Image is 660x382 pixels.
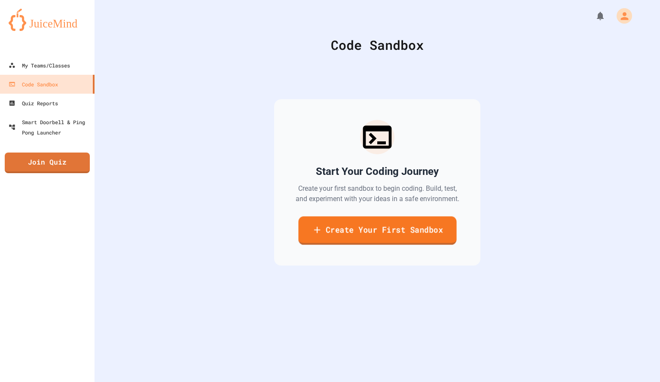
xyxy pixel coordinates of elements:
[298,217,456,245] a: Create Your First Sandbox
[5,153,90,173] a: Join Quiz
[9,60,70,70] div: My Teams/Classes
[608,6,634,26] div: My Account
[9,98,58,108] div: Quiz Reports
[9,117,91,138] div: Smart Doorbell & Ping Pong Launcher
[295,183,460,204] p: Create your first sandbox to begin coding. Build, test, and experiment with your ideas in a safe ...
[316,165,439,178] h2: Start Your Coding Journey
[116,35,639,55] div: Code Sandbox
[9,9,86,31] img: logo-orange.svg
[9,79,58,89] div: Code Sandbox
[579,9,608,23] div: My Notifications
